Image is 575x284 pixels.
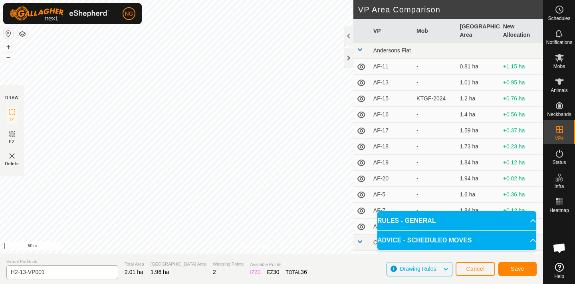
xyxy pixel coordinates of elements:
[548,16,570,21] span: Schedules
[370,59,413,75] td: AF-11
[511,266,524,272] span: Save
[280,243,303,250] a: Contact Us
[416,206,453,215] div: -
[416,158,453,167] div: -
[500,59,543,75] td: +1.15 ha
[416,174,453,183] div: -
[370,219,413,235] td: AF-9
[456,19,500,43] th: [GEOGRAPHIC_DATA] Area
[500,187,543,203] td: +0.36 ha
[10,117,14,123] span: IZ
[377,216,436,226] span: RULES - GENERAL
[373,239,403,246] span: Competition
[500,107,543,123] td: +0.56 ha
[286,268,307,276] div: TOTAL
[456,75,500,91] td: 1.01 ha
[125,261,144,268] span: Total Area
[370,155,413,171] td: AF-19
[5,161,19,167] span: Delete
[18,29,27,39] button: Map Layers
[377,231,536,250] p-accordion-header: ADVICE - SCHEDULED MOVES
[498,262,537,276] button: Save
[370,139,413,155] td: AF-18
[125,269,143,275] span: 2.01 ha
[370,123,413,139] td: AF-17
[416,142,453,151] div: -
[250,268,260,276] div: IZ
[546,40,572,45] span: Notifications
[554,184,564,189] span: Infra
[500,203,543,219] td: +0.12 ha
[456,59,500,75] td: 0.81 ha
[416,62,453,71] div: -
[456,171,500,187] td: 1.94 ha
[500,123,543,139] td: +0.37 ha
[240,243,270,250] a: Privacy Policy
[213,261,244,268] span: Watering Points
[4,42,13,52] button: +
[416,94,453,103] div: KTGF-2024
[456,91,500,107] td: 1.2 ha
[456,262,495,276] button: Cancel
[416,190,453,199] div: -
[552,160,566,165] span: Status
[370,19,413,43] th: VP
[370,75,413,91] td: AF-13
[125,10,133,18] span: NG
[551,88,568,93] span: Animals
[547,236,571,260] div: Open chat
[10,6,109,21] img: Gallagher Logo
[416,110,453,119] div: -
[7,151,17,161] img: VP
[400,266,436,272] span: Drawing Rules
[370,203,413,219] td: AF-7
[370,107,413,123] td: AF-16
[547,112,571,117] span: Neckbands
[500,75,543,91] td: +0.95 ha
[4,29,13,38] button: Reset Map
[500,139,543,155] td: +0.23 ha
[553,64,565,69] span: Mobs
[301,269,307,275] span: 36
[456,203,500,219] td: 1.84 ha
[456,187,500,203] td: 1.6 ha
[370,251,413,267] td: C-10
[456,107,500,123] td: 1.4 ha
[373,47,411,54] span: Andersons Flat
[273,269,280,275] span: 30
[377,236,472,245] span: ADVICE - SCHEDULED MOVES
[151,269,169,275] span: 1.96 ha
[549,208,569,213] span: Heatmap
[543,260,575,282] a: Help
[9,139,15,145] span: EZ
[466,266,485,272] span: Cancel
[500,91,543,107] td: +0.76 ha
[250,261,307,268] span: Available Points
[358,5,543,14] h2: VP Area Comparison
[4,52,13,62] button: –
[6,258,118,265] span: Virtual Paddock
[377,211,536,230] p-accordion-header: RULES - GENERAL
[213,269,216,275] span: 2
[267,268,280,276] div: EZ
[456,155,500,171] td: 1.84 ha
[500,155,543,171] td: +0.12 ha
[554,274,564,279] span: Help
[500,171,543,187] td: +0.02 ha
[500,19,543,43] th: New Allocation
[416,78,453,87] div: -
[370,171,413,187] td: AF-20
[151,261,206,268] span: [GEOGRAPHIC_DATA] Area
[370,91,413,107] td: AF-15
[456,123,500,139] td: 1.59 ha
[5,95,19,101] div: DRAW
[555,136,563,141] span: VPs
[456,139,500,155] td: 1.73 ha
[413,19,456,43] th: Mob
[370,187,413,203] td: AF-5
[416,126,453,135] div: -
[254,269,261,275] span: 20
